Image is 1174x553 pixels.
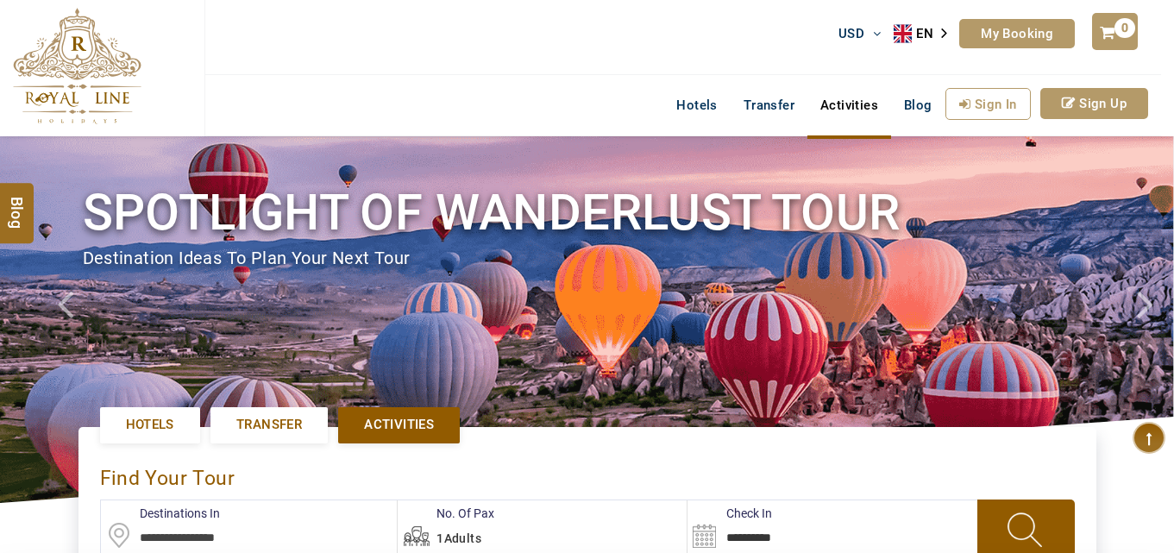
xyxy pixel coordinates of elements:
[894,21,959,47] a: EN
[6,197,28,211] span: Blog
[398,505,494,522] label: No. Of Pax
[436,531,481,545] span: 1Adults
[364,416,434,434] span: Activities
[663,88,730,123] a: Hotels
[838,26,864,41] span: USD
[100,407,200,443] a: Hotels
[236,416,302,434] span: Transfer
[338,407,460,443] a: Activities
[807,88,891,123] a: Activities
[891,88,945,123] a: Blog
[687,505,772,522] label: Check In
[100,449,1075,500] div: find your Tour
[894,21,959,47] aside: Language selected: English
[210,407,328,443] a: Transfer
[894,21,959,47] div: Language
[904,97,932,113] span: Blog
[959,19,1075,48] a: My Booking
[1040,88,1148,119] a: Sign Up
[126,416,174,434] span: Hotels
[731,88,807,123] a: Transfer
[945,88,1031,120] a: Sign In
[13,8,141,124] img: The Royal Line Holidays
[1092,13,1137,50] a: 0
[101,505,220,522] label: Destinations In
[1114,18,1135,38] span: 0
